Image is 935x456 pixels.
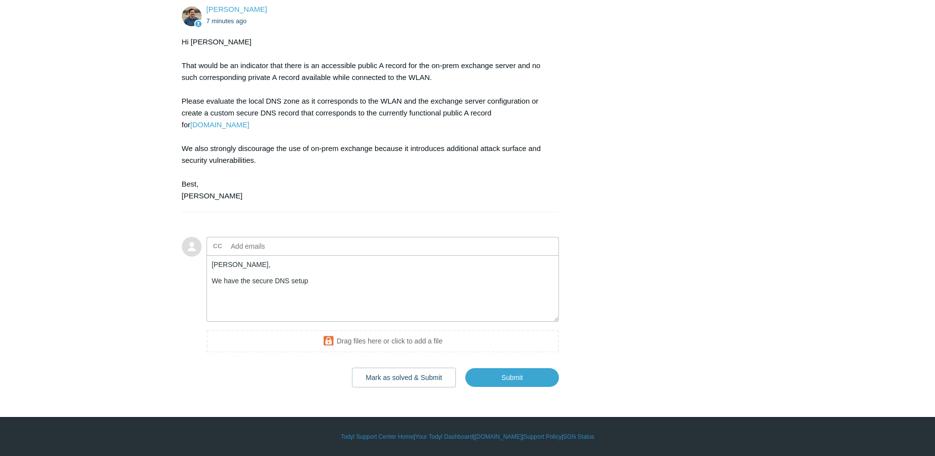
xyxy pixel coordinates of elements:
[213,239,222,254] label: CC
[563,432,594,441] a: SGN Status
[227,239,333,254] input: Add emails
[207,17,247,25] time: 09/03/2025, 16:47
[523,432,561,441] a: Support Policy
[207,5,267,13] a: [PERSON_NAME]
[207,255,559,322] textarea: Add your reply
[182,36,550,202] div: Hi [PERSON_NAME] That would be an indicator that there is an accessible public A record for the o...
[415,432,473,441] a: Your Todyl Dashboard
[190,120,249,129] a: [DOMAIN_NAME]
[341,432,414,441] a: Todyl Support Center Home
[352,368,456,387] button: Mark as solved & Submit
[182,432,754,441] div: | | | |
[475,432,522,441] a: [DOMAIN_NAME]
[207,5,267,13] span: Spencer Grissom
[465,368,559,387] input: Submit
